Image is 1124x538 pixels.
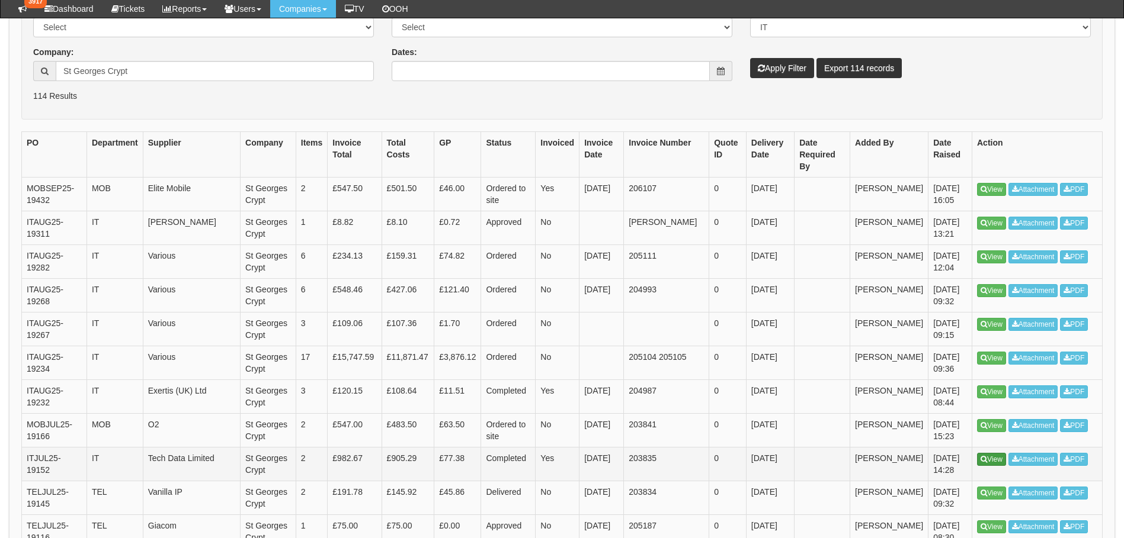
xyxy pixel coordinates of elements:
[481,211,536,245] td: Approved
[850,346,928,380] td: [PERSON_NAME]
[434,481,481,515] td: £45.86
[382,211,434,245] td: £8.10
[709,178,747,211] td: 0
[536,211,579,245] td: No
[241,447,296,481] td: St Georges Crypt
[536,346,579,380] td: No
[624,380,709,414] td: 204987
[87,380,143,414] td: IT
[22,346,87,380] td: ITAUG25-19234
[143,245,240,279] td: Various
[624,211,709,245] td: [PERSON_NAME]
[296,178,328,211] td: 2
[87,313,143,346] td: IT
[709,346,747,380] td: 0
[22,313,87,346] td: ITAUG25-19267
[850,178,928,211] td: [PERSON_NAME]
[972,132,1103,178] th: Action
[977,217,1006,230] a: View
[977,453,1006,466] a: View
[1008,520,1058,533] a: Attachment
[328,279,382,313] td: £548.46
[746,481,794,515] td: [DATE]
[977,284,1006,297] a: View
[296,313,328,346] td: 3
[22,414,87,447] td: MOBJUL25-19166
[536,380,579,414] td: Yes
[296,481,328,515] td: 2
[746,132,794,178] th: Delivery Date
[977,318,1006,331] a: View
[392,46,417,58] label: Dates:
[434,211,481,245] td: £0.72
[746,414,794,447] td: [DATE]
[1060,318,1088,331] a: PDF
[850,447,928,481] td: [PERSON_NAME]
[382,346,434,380] td: £11,871.47
[709,414,747,447] td: 0
[579,132,624,178] th: Invoice Date
[434,380,481,414] td: £11.51
[87,245,143,279] td: IT
[22,245,87,279] td: ITAUG25-19282
[1060,520,1088,533] a: PDF
[579,245,624,279] td: [DATE]
[296,211,328,245] td: 1
[328,245,382,279] td: £234.13
[328,346,382,380] td: £15,747.59
[1060,487,1088,500] a: PDF
[328,313,382,346] td: £109.06
[1060,385,1088,398] a: PDF
[241,245,296,279] td: St Georges Crypt
[143,211,240,245] td: [PERSON_NAME]
[87,414,143,447] td: MOB
[241,414,296,447] td: St Georges Crypt
[709,380,747,414] td: 0
[750,58,814,78] button: Apply Filter
[481,178,536,211] td: Ordered to site
[328,380,382,414] td: £120.15
[977,183,1006,196] a: View
[33,46,73,58] label: Company:
[709,245,747,279] td: 0
[928,447,972,481] td: [DATE] 14:28
[481,132,536,178] th: Status
[746,346,794,380] td: [DATE]
[296,447,328,481] td: 2
[434,313,481,346] td: £1.70
[928,380,972,414] td: [DATE] 08:44
[22,380,87,414] td: ITAUG25-19232
[1008,217,1058,230] a: Attachment
[296,279,328,313] td: 6
[536,279,579,313] td: No
[746,313,794,346] td: [DATE]
[1008,385,1058,398] a: Attachment
[624,481,709,515] td: 203834
[382,447,434,481] td: £905.29
[928,211,972,245] td: [DATE] 13:21
[536,447,579,481] td: Yes
[481,481,536,515] td: Delivered
[382,481,434,515] td: £145.92
[434,245,481,279] td: £74.82
[977,250,1006,263] a: View
[977,487,1006,500] a: View
[536,245,579,279] td: No
[579,380,624,414] td: [DATE]
[382,132,434,178] th: Total Costs
[536,132,579,178] th: Invoiced
[709,447,747,481] td: 0
[481,380,536,414] td: Completed
[1008,318,1058,331] a: Attachment
[143,132,240,178] th: Supplier
[746,211,794,245] td: [DATE]
[850,279,928,313] td: [PERSON_NAME]
[536,414,579,447] td: No
[579,481,624,515] td: [DATE]
[850,132,928,178] th: Added By
[1008,284,1058,297] a: Attachment
[328,132,382,178] th: Invoice Total
[536,481,579,515] td: No
[143,279,240,313] td: Various
[241,132,296,178] th: Company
